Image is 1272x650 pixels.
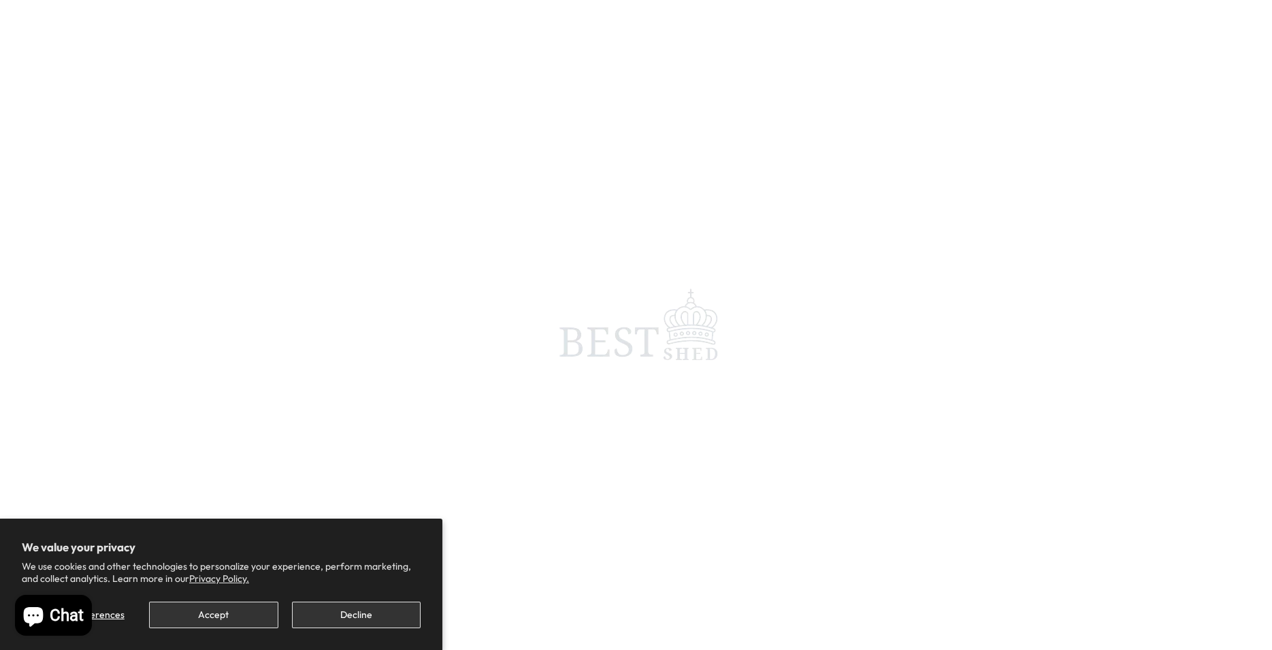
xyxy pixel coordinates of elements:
[292,602,421,628] button: Decline
[189,572,249,585] a: Privacy Policy.
[149,602,278,628] button: Accept
[22,560,421,585] p: We use cookies and other technologies to personalize your experience, perform marketing, and coll...
[11,595,96,639] inbox-online-store-chat: Shopify online store chat
[22,540,421,554] h2: We value your privacy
